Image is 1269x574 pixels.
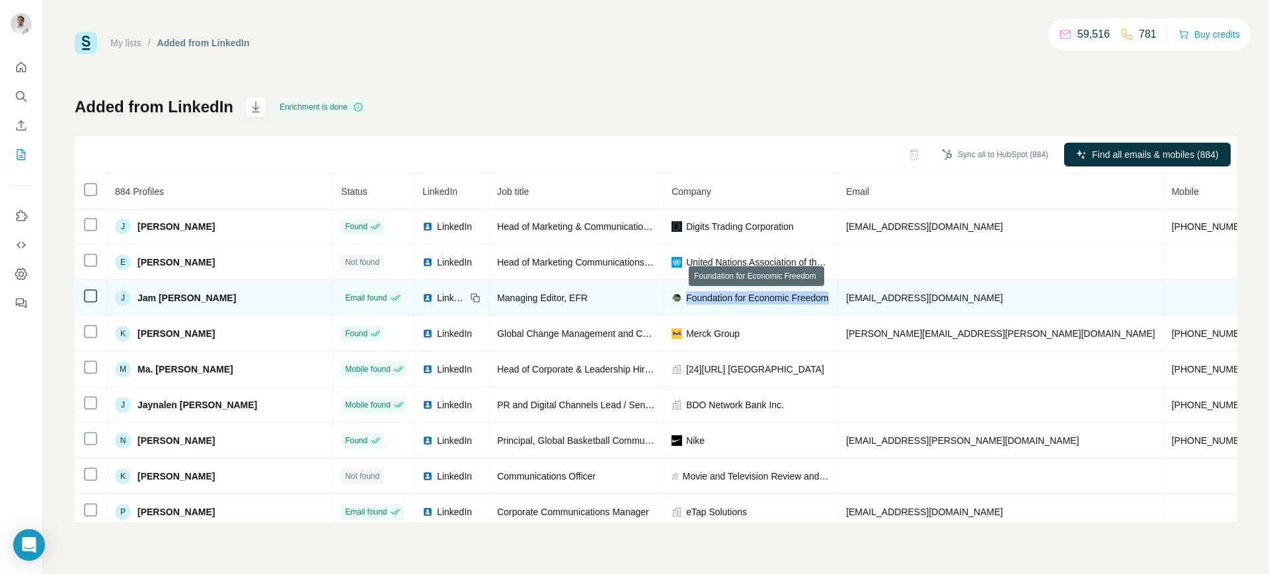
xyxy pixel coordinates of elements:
span: Ma. [PERSON_NAME] [137,363,233,376]
span: Found [345,435,367,447]
button: My lists [11,143,32,166]
img: LinkedIn logo [422,400,433,410]
span: Corporate Communications Manager [497,507,649,517]
button: Find all emails & mobiles (884) [1064,143,1231,166]
span: Found [345,221,367,233]
img: company-logo [672,328,682,339]
img: LinkedIn logo [422,364,433,375]
img: LinkedIn logo [422,507,433,517]
span: [PHONE_NUMBER] [1172,221,1255,232]
a: My lists [110,38,141,48]
span: Status [341,186,367,197]
img: company-logo [672,257,682,268]
div: M [115,361,131,377]
div: J [115,397,131,413]
span: Found [345,328,367,340]
span: [PERSON_NAME] [137,327,215,340]
img: LinkedIn logo [422,257,433,268]
span: Company [672,186,711,197]
span: [PERSON_NAME] [137,434,215,447]
div: Added from LinkedIn [157,36,250,50]
span: Nike [686,434,705,447]
span: LinkedIn [437,363,472,376]
span: [PERSON_NAME] [137,470,215,483]
span: BDO Network Bank Inc. [686,398,784,412]
img: LinkedIn logo [422,328,433,339]
button: Search [11,85,32,108]
span: 884 Profiles [115,186,164,197]
span: [EMAIL_ADDRESS][PERSON_NAME][DOMAIN_NAME] [846,435,1079,446]
span: [EMAIL_ADDRESS][DOMAIN_NAME] [846,507,1003,517]
span: Communications Officer [497,471,596,482]
span: LinkedIn [437,398,472,412]
span: Find all emails & mobiles (884) [1092,148,1218,161]
img: LinkedIn logo [422,471,433,482]
img: Surfe Logo [75,32,97,54]
img: company-logo [672,293,682,303]
span: Digits Trading Corporation [686,220,794,233]
span: Not found [345,256,379,268]
button: Quick start [11,55,32,79]
span: LinkedIn [437,256,472,269]
span: Job title [497,186,529,197]
img: LinkedIn logo [422,435,433,446]
span: Mobile found [345,399,391,411]
p: 781 [1139,26,1157,42]
span: [PERSON_NAME] [137,256,215,269]
span: PR and Digital Channels Lead / Senior Assistant Vice President [497,400,757,410]
button: Use Surfe on LinkedIn [11,204,32,228]
img: LinkedIn logo [422,293,433,303]
div: J [115,219,131,234]
span: [PHONE_NUMBER] [1172,364,1255,375]
span: [PERSON_NAME] [137,220,215,233]
span: Email found [345,506,387,518]
span: Not found [345,470,379,482]
button: Enrich CSV [11,114,32,137]
h1: Added from LinkedIn [75,96,233,118]
div: Open Intercom Messenger [13,529,45,561]
div: N [115,433,131,448]
span: Jaynalen [PERSON_NAME] [137,398,257,412]
span: [PERSON_NAME] [137,505,215,519]
span: Movie and Television Review and Classification Board [683,470,829,483]
div: K [115,326,131,341]
span: LinkedIn [422,186,457,197]
p: 59,516 [1077,26,1110,42]
span: [PHONE_NUMBER] [1172,435,1255,446]
img: LinkedIn logo [422,221,433,232]
span: Head of Marketing Communications of UN 80th Anniversary Celebration [497,257,792,268]
button: Use Surfe API [11,233,32,257]
div: Enrichment is done [276,99,367,115]
img: company-logo [672,221,682,232]
span: [EMAIL_ADDRESS][DOMAIN_NAME] [846,221,1003,232]
span: LinkedIn [437,327,472,340]
span: Merck Group [686,327,740,340]
button: Feedback [11,291,32,315]
span: Head of Marketing & Communications & Marketing Services [497,221,743,232]
span: [PERSON_NAME][EMAIL_ADDRESS][PERSON_NAME][DOMAIN_NAME] [846,328,1155,339]
span: [PHONE_NUMBER] [1172,400,1255,410]
span: LinkedIn [437,434,472,447]
span: Foundation for Economic Freedom [686,291,829,305]
span: LinkedIn [437,291,466,305]
span: Global Change Management and Communications Lead [497,328,728,339]
img: Avatar [11,13,32,34]
span: Head of Corporate & Leadership Hiring and Branding & Communications - CBMG [497,364,831,375]
span: LinkedIn [437,470,472,483]
span: Email [846,186,869,197]
span: Managing Editor, EFR [497,293,588,303]
div: E [115,254,131,270]
span: LinkedIn [437,220,472,233]
button: Sync all to HubSpot (884) [933,145,1057,164]
span: [24][URL] [GEOGRAPHIC_DATA] [686,363,824,376]
span: LinkedIn [437,505,472,519]
span: Mobile found [345,363,391,375]
li: / [148,36,151,50]
span: Email found [345,292,387,304]
span: Mobile [1172,186,1199,197]
div: K [115,468,131,484]
span: Principal, Global Basketball Communications [497,435,681,446]
div: P [115,504,131,520]
span: United Nations Association of the [GEOGRAPHIC_DATA] [686,256,829,269]
div: J [115,290,131,306]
